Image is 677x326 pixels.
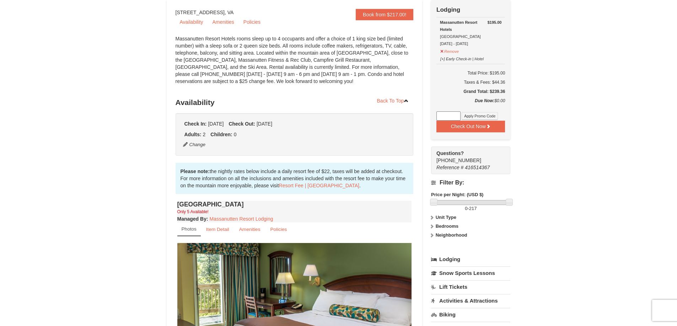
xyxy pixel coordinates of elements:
div: Taxes & Fees: $44.36 [436,79,505,86]
span: [PHONE_NUMBER] [436,150,498,163]
a: Book from $217.00! [356,9,413,20]
span: Reference # [436,165,463,170]
button: [+] Early Check-in | Hotel [440,54,484,62]
label: - [431,205,510,212]
a: Back To Top [372,95,414,106]
div: $0.00 [436,97,505,111]
small: Item Detail [206,227,229,232]
a: Availability [176,17,208,27]
span: 416514367 [465,165,490,170]
h3: Availability [176,95,414,110]
strong: Unit Type [436,215,456,220]
a: Biking [431,308,510,321]
span: Managed By [177,216,206,222]
div: the nightly rates below include a daily resort fee of $22, taxes will be added at checkout. For m... [176,163,414,194]
button: Apply Promo Code [462,112,498,120]
a: Amenities [235,222,265,236]
small: Only 5 Available! [177,209,209,214]
small: Amenities [239,227,260,232]
h4: Filter By: [431,179,510,186]
button: Check Out Now [436,121,505,132]
h4: [GEOGRAPHIC_DATA] [177,201,412,208]
div: Massanutten Resort Hotels rooms sleep up to 4 occupants and offer a choice of 1 king size bed (li... [176,35,414,92]
button: Change [183,141,206,149]
strong: Adults: [184,132,202,137]
div: [GEOGRAPHIC_DATA] [DATE] - [DATE] [440,19,501,47]
span: 217 [469,206,477,211]
a: Photos [177,222,201,236]
strong: : [177,216,208,222]
a: Amenities [208,17,238,27]
span: [DATE] [257,121,272,127]
a: Item Detail [202,222,234,236]
a: Snow Sports Lessons [431,266,510,280]
a: Massanutten Resort Lodging [210,216,273,222]
span: 0 [234,132,237,137]
a: Activities & Attractions [431,294,510,307]
strong: Bedrooms [436,223,458,229]
small: Photos [182,226,197,232]
h6: Total Price: $195.00 [436,70,505,77]
span: 2 [203,132,206,137]
strong: Check Out: [229,121,255,127]
button: Remove [440,46,459,55]
strong: Lodging [436,6,460,13]
a: Resort Fee | [GEOGRAPHIC_DATA] [279,183,359,188]
strong: Questions? [436,150,464,156]
strong: Price per Night: (USD $) [431,192,483,197]
a: Policies [239,17,265,27]
strong: Please note: [181,168,210,174]
strong: Check In: [184,121,207,127]
strong: Children: [210,132,232,137]
strong: $195.00 [488,19,502,26]
span: [DATE] [208,121,224,127]
strong: Massanutten Resort Hotels [440,20,477,32]
a: Lodging [431,253,510,266]
h5: Grand Total: $239.36 [436,88,505,95]
strong: Due Now: [475,98,494,103]
span: 0 [465,206,467,211]
a: Lift Tickets [431,280,510,293]
a: Policies [265,222,291,236]
strong: Neighborhood [436,232,467,238]
small: Policies [270,227,287,232]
